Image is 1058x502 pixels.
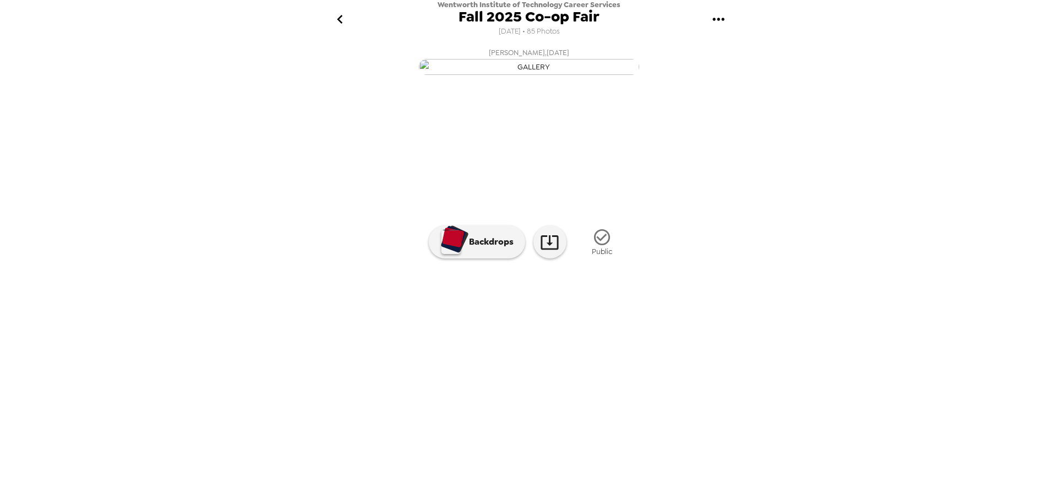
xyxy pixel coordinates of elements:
button: Backdrops [429,225,525,258]
p: Backdrops [463,235,514,249]
img: gallery [419,59,639,75]
span: Public [592,247,612,256]
button: [PERSON_NAME],[DATE] [309,43,749,78]
button: gallery menu [700,2,736,37]
span: Fall 2025 Co-op Fair [458,9,600,24]
span: [DATE] • 85 Photos [499,24,560,39]
img: gallery [666,299,749,357]
span: [PERSON_NAME] , [DATE] [489,46,569,59]
img: gallery [576,299,660,357]
img: gallery [487,299,571,357]
button: go back [322,2,358,37]
button: Public [575,222,630,263]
